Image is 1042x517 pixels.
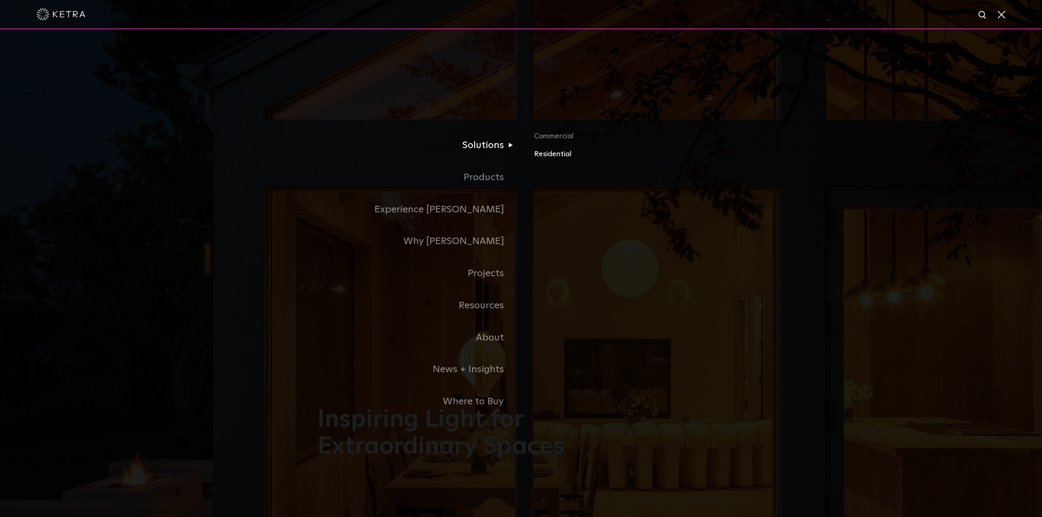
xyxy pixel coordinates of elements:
a: About [317,322,521,354]
a: Where to Buy [317,386,521,418]
div: Navigation Menu [317,129,725,418]
a: Solutions [317,129,521,161]
a: Projects [317,257,521,290]
a: Residential [534,148,725,160]
a: Products [317,161,521,194]
img: search icon [978,10,988,20]
a: News + Insights [317,353,521,386]
a: Resources [317,290,521,322]
img: ketra-logo-2019-white [37,8,85,20]
a: Experience [PERSON_NAME] [317,194,521,226]
a: Commercial [534,131,725,148]
a: Why [PERSON_NAME] [317,225,521,257]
